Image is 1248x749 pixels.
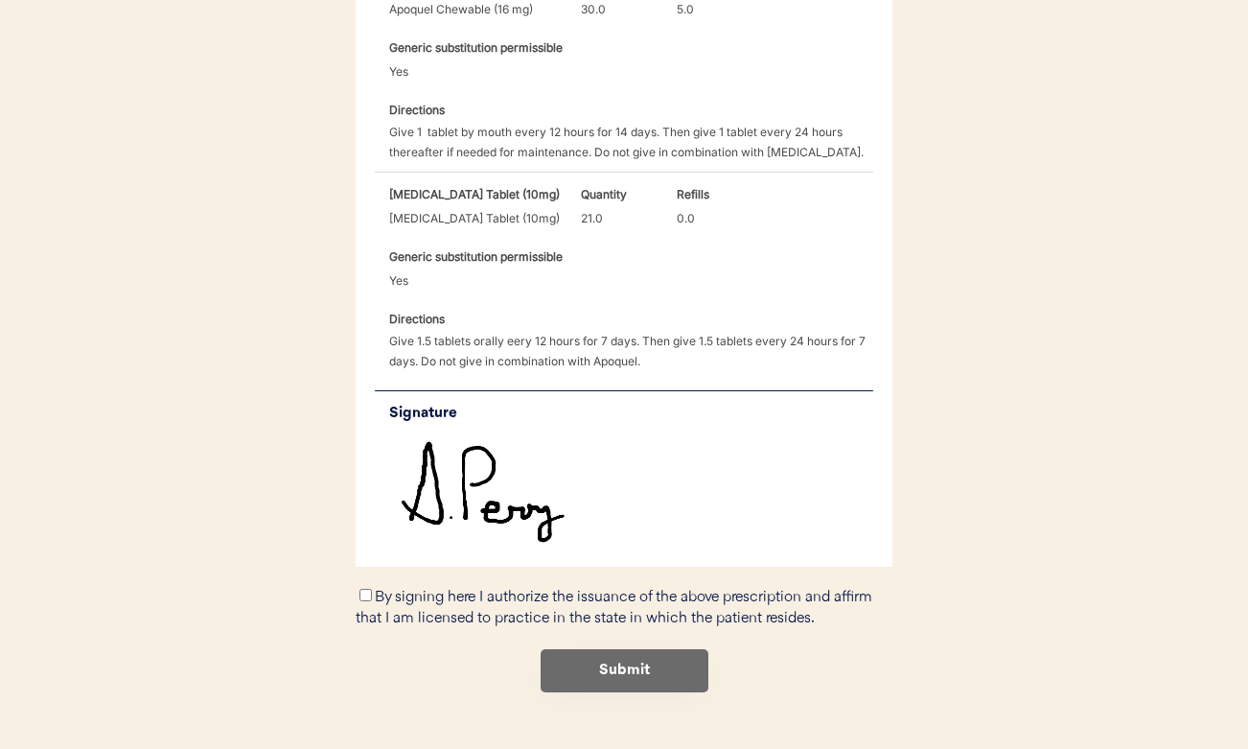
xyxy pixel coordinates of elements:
div: Refills [677,184,758,204]
div: Yes [389,270,471,291]
div: Directions [389,309,471,329]
div: 0.0 [677,208,758,228]
img: https%3A%2F%2Fb1fdecc9f5d32684efbb068259a22d3b.cdn.bubble.io%2Ff1759875290642x248521937416571680%... [375,435,873,548]
button: Submit [541,649,708,692]
div: Yes [389,61,471,82]
label: By signing here I authorize the issuance of the above prescription and affirm that I am licensed ... [356,590,872,627]
div: Give 1.5 tablets orally eery 12 hours for 7 days. Then give 1.5 tablets every 24 hours for 7 days... [389,331,873,371]
div: 21.0 [581,208,662,228]
div: [MEDICAL_DATA] Tablet (10mg) [389,208,566,228]
strong: [MEDICAL_DATA] Tablet (10mg) [389,187,560,201]
div: Generic substitution permissible [389,37,563,58]
div: Directions [389,100,471,120]
div: Quantity [581,184,662,204]
div: Give 1 tablet by mouth every 12 hours for 14 days. Then give 1 tablet every 24 hours thereafter i... [389,122,873,162]
div: Generic substitution permissible [389,246,563,267]
div: Signature [389,401,873,426]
